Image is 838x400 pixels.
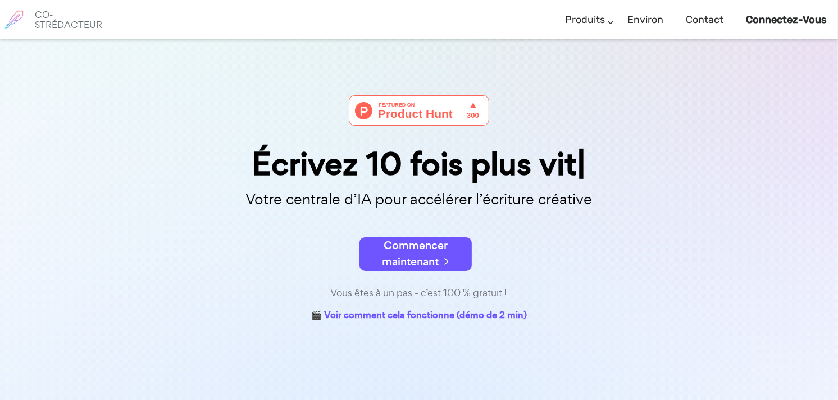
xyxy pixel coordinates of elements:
[311,307,527,325] a: 🎬 Voir comment cela fonctionne (démo de 2 min)
[138,187,700,212] p: Votre centrale d’IA pour accélérer l’écriture créative
[35,10,102,30] h6: CO-STRÉDACTEUR
[627,3,663,36] a: Environ
[359,237,472,271] button: Commencer maintenant
[382,238,448,269] font: Commencer maintenant
[349,95,489,126] img: Cowriter - Votre compagnon IA pour accélérer l’écriture créative | Chasse aux produits
[138,285,700,301] div: Vous êtes à un pas - c’est 100 % gratuit !
[686,3,723,36] a: Contact
[565,3,605,36] a: Produits
[746,13,827,26] b: Connectez-vous
[138,148,700,180] div: Écrivez 10 fois plus vit
[746,3,827,36] a: Connectez-vous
